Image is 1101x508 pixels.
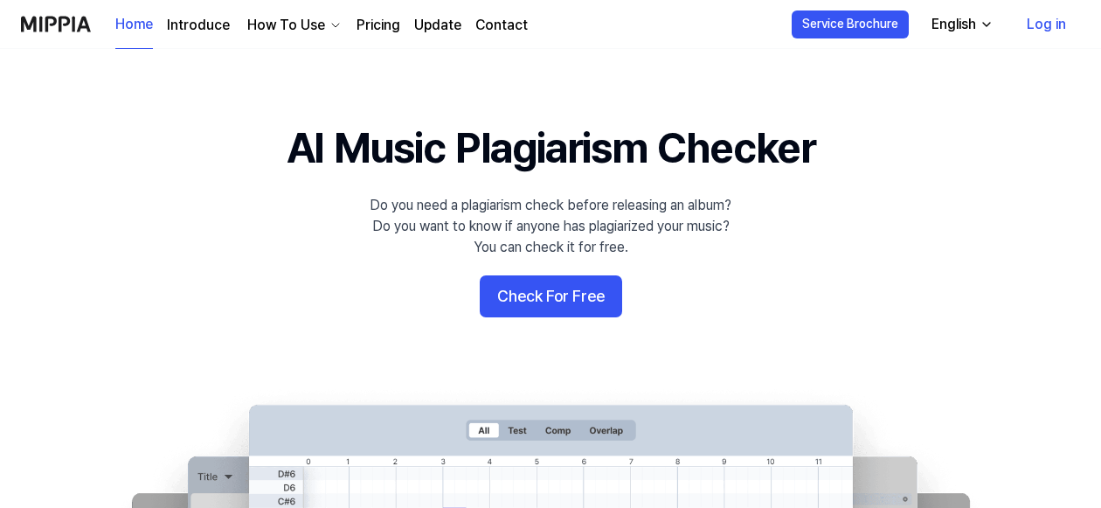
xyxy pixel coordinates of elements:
[244,15,343,36] button: How To Use
[917,7,1004,42] button: English
[167,15,230,36] a: Introduce
[244,15,329,36] div: How To Use
[287,119,815,177] h1: AI Music Plagiarism Checker
[475,15,528,36] a: Contact
[928,14,980,35] div: English
[115,1,153,49] a: Home
[357,15,400,36] a: Pricing
[414,15,461,36] a: Update
[480,275,622,317] button: Check For Free
[370,195,731,258] div: Do you need a plagiarism check before releasing an album? Do you want to know if anyone has plagi...
[792,10,909,38] button: Service Brochure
